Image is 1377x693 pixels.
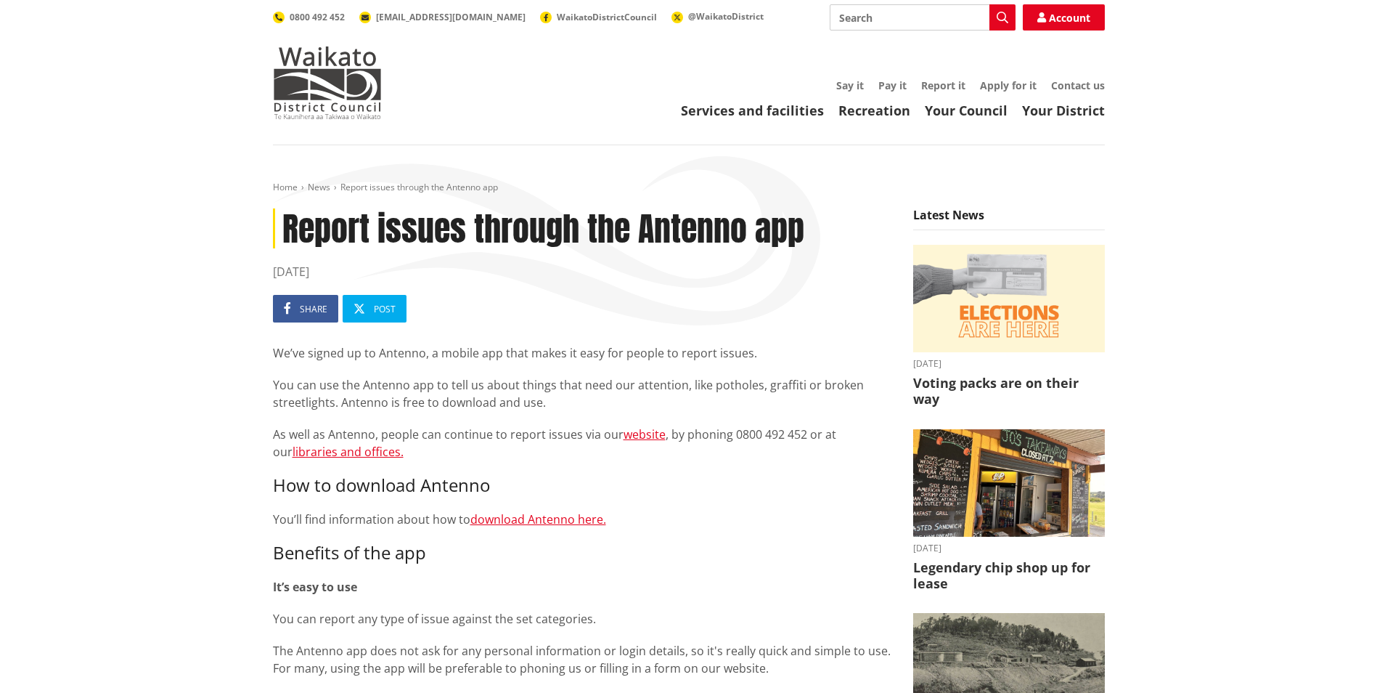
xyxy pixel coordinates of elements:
a: Post [343,295,406,323]
a: 0800 492 452 [273,11,345,23]
span: WaikatoDistrictCouncil [557,11,657,23]
a: Outdoor takeaway stand with chalkboard menus listing various foods, like burgers and chips. A fri... [913,429,1105,592]
p: You can use the Antenno app to tell us about things that need our attention, like potholes, graff... [273,376,891,411]
a: [DATE] Voting packs are on their way [913,245,1105,408]
a: Your Council [925,102,1008,119]
a: Contact us [1051,78,1105,92]
span: Post [374,303,396,315]
a: @WaikatoDistrict [671,10,764,23]
img: Elections are here [913,245,1105,353]
a: [EMAIL_ADDRESS][DOMAIN_NAME] [359,11,526,23]
time: [DATE] [913,360,1105,368]
h5: Latest News [913,208,1105,230]
time: [DATE] [913,544,1105,553]
a: Apply for it [980,78,1037,92]
span: @WaikatoDistrict [688,10,764,23]
time: [DATE] [273,263,891,280]
img: Jo's takeaways, Papahua Reserve, Raglan [913,429,1105,538]
span: [EMAIL_ADDRESS][DOMAIN_NAME] [376,11,526,23]
span: Share [300,303,327,315]
a: Account [1023,4,1105,31]
nav: breadcrumb [273,182,1105,194]
h3: Benefits of the app [273,543,891,564]
p: We’ve signed up to Antenno, a mobile app that makes it easy for people to report issues. [273,344,891,362]
a: download Antenno here. [470,511,606,527]
a: News [308,181,330,193]
p: As well as Antenno, people can continue to report issues via our , by phoning 0800 492 452 or at our [273,426,891,461]
a: Report it [921,78,965,92]
a: Services and facilities [681,102,824,119]
a: Your District [1022,102,1105,119]
a: WaikatoDistrictCouncil [540,11,657,23]
p: The Antenno app does not ask for any personal information or login details, so it's really quick ... [273,642,891,677]
a: website [624,426,666,442]
a: Pay it [878,78,907,92]
h1: Report issues through the Antenno app [273,208,891,248]
p: You can report any type of issue against the set categories. [273,610,891,628]
input: Search input [830,4,1016,31]
strong: It’s easy to use [273,579,357,595]
a: Recreation [838,102,910,119]
span: Report issues through the Antenno app [340,181,498,193]
a: Home [273,181,298,193]
h3: How to download Antenno [273,475,891,496]
a: Share [273,295,338,323]
h3: Voting packs are on their way [913,376,1105,407]
span: 0800 492 452 [290,11,345,23]
a: libraries and offices. [293,444,404,460]
a: Say it [836,78,864,92]
p: You’ll find information about how to [273,511,891,528]
h3: Legendary chip shop up for lease [913,560,1105,591]
img: Waikato District Council - Te Kaunihera aa Takiwaa o Waikato [273,46,382,119]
